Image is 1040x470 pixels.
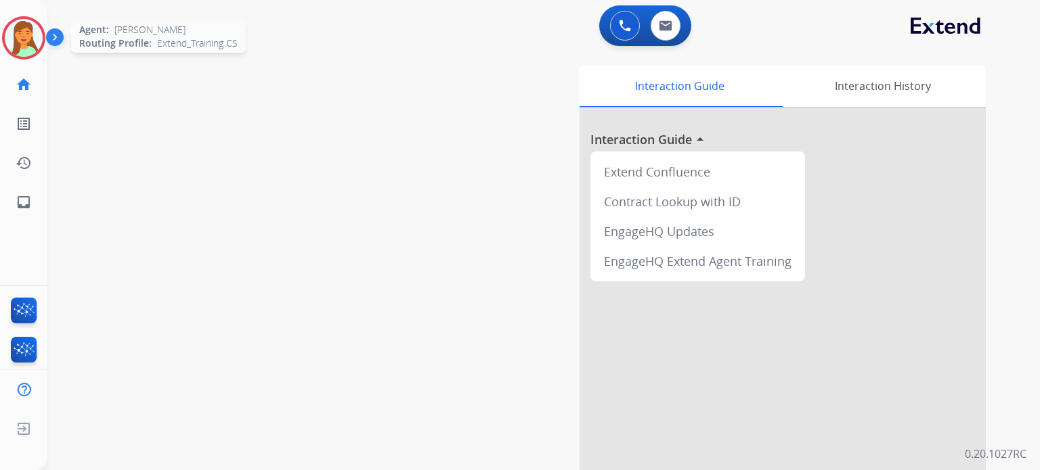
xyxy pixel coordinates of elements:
[596,216,800,246] div: EngageHQ Updates
[16,194,32,210] mat-icon: inbox
[16,76,32,93] mat-icon: home
[5,19,43,57] img: avatar
[596,157,800,187] div: Extend Confluence
[79,37,152,50] span: Routing Profile:
[580,65,779,107] div: Interaction Guide
[596,187,800,216] div: Contract Lookup with ID
[114,23,186,37] span: [PERSON_NAME]
[596,246,800,276] div: EngageHQ Extend Agent Training
[16,155,32,171] mat-icon: history
[16,116,32,132] mat-icon: list_alt
[779,65,986,107] div: Interaction History
[79,23,109,37] span: Agent:
[157,37,238,50] span: Extend_Training CS
[965,446,1026,462] p: 0.20.1027RC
